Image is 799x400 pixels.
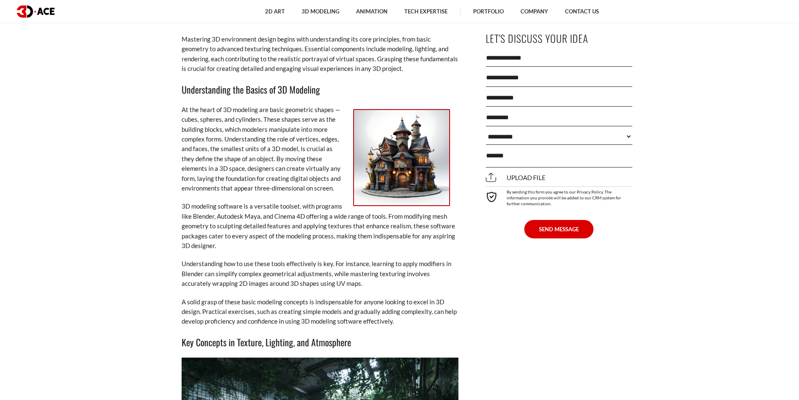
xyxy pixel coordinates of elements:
h3: Key Concepts in Texture, Lighting, and Atmosphere [182,335,458,349]
p: Mastering 3D environment design begins with understanding its core principles, from basic geometr... [182,34,458,74]
button: SEND MESSAGE [524,220,593,238]
p: At the heart of 3D modeling are basic geometric shapes — cubes, spheres, and cylinders. These sha... [182,105,458,193]
p: A solid grasp of these basic modeling concepts is indispensable for anyone looking to excel in 3D... [182,297,458,327]
p: 3D modeling software is a versatile toolset, with programs like Blender, Autodesk Maya, and Cinem... [182,201,458,251]
h3: Understanding the Basics of 3D Modeling [182,82,458,97]
img: 3d model of fantasy castle [353,109,450,206]
p: Let's Discuss Your Idea [486,29,632,48]
span: Upload file [486,174,546,181]
p: Understanding how to use these tools effectively is key. For instance, learning to apply modifier... [182,259,458,288]
img: logo dark [17,5,55,18]
div: By sending this form you agree to our Privacy Policy. The information you provide will be added t... [486,186,632,207]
